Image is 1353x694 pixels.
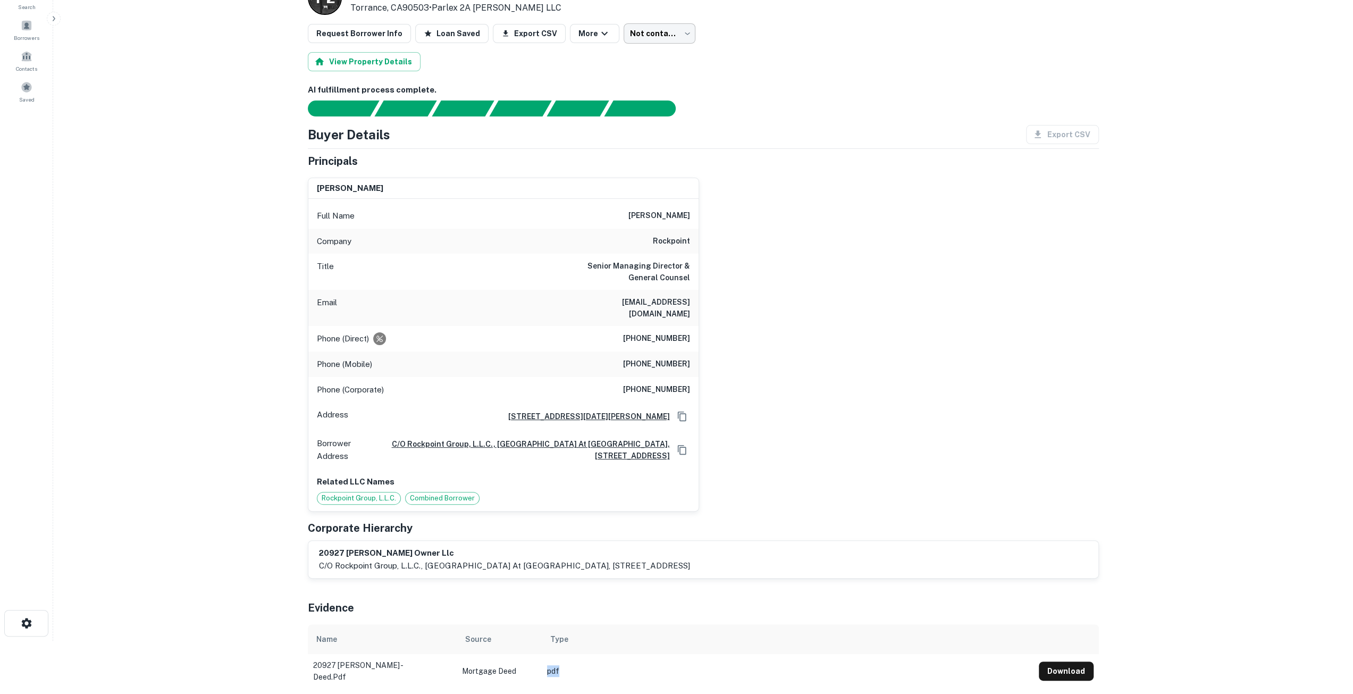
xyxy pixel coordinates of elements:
h6: rockpoint [653,235,690,248]
button: Download [1039,662,1094,681]
h5: Corporate Hierarchy [308,520,413,536]
a: c/o rockpoint group, l.l.c., [GEOGRAPHIC_DATA] at [GEOGRAPHIC_DATA], [STREET_ADDRESS] [376,438,669,462]
span: Search [18,3,36,11]
span: Saved [19,95,35,104]
p: Phone (Corporate) [317,383,384,396]
p: Company [317,235,351,248]
p: Phone (Mobile) [317,358,372,371]
h5: Evidence [308,600,354,616]
p: Related LLC Names [317,475,690,488]
th: Source [457,624,542,654]
h6: [EMAIL_ADDRESS][DOMAIN_NAME] [562,296,690,320]
a: [STREET_ADDRESS][DATE][PERSON_NAME] [500,411,670,422]
td: pdf [542,654,1033,688]
div: AI fulfillment process complete. [604,101,688,116]
a: Saved [3,77,50,106]
div: Sending borrower request to AI... [295,101,375,116]
td: 20927 [PERSON_NAME] - deed.pdf [308,654,457,688]
button: Request Borrower Info [308,24,411,43]
p: Borrower Address [317,437,372,462]
a: Contacts [3,46,50,75]
a: Borrowers [3,15,50,44]
p: Full Name [317,210,355,222]
div: Documents found, AI parsing details... [432,101,494,116]
div: Source [465,633,491,646]
div: Principals found, still searching for contact information. This may take time... [547,101,609,116]
button: Copy Address [674,442,690,458]
p: c/o rockpoint group, l.l.c., [GEOGRAPHIC_DATA] at [GEOGRAPHIC_DATA], [STREET_ADDRESS] [319,559,690,572]
button: View Property Details [308,52,421,71]
div: Name [316,633,337,646]
button: More [570,24,619,43]
div: Principals found, AI now looking for contact information... [489,101,551,116]
button: Loan Saved [415,24,489,43]
span: Combined Borrower [406,493,479,504]
button: Copy Address [674,408,690,424]
p: Address [317,408,348,424]
h6: [PERSON_NAME] [628,210,690,222]
p: Torrance, CA90503 • [350,2,671,14]
th: Type [542,624,1033,654]
h6: [PERSON_NAME] [317,182,383,195]
th: Name [308,624,457,654]
div: Requests to not be contacted at this number [373,332,386,345]
div: scrollable content [308,624,1099,684]
h6: [PHONE_NUMBER] [623,358,690,371]
h4: Buyer Details [308,125,390,144]
div: Your request is received and processing... [374,101,436,116]
h5: Principals [308,153,358,169]
span: Borrowers [14,34,39,42]
a: Parlex 2A [PERSON_NAME] LLC [432,3,561,13]
h6: [PHONE_NUMBER] [623,383,690,396]
td: Mortgage Deed [457,654,542,688]
div: Type [550,633,568,646]
p: Title [317,260,334,283]
p: Email [317,296,337,320]
p: Phone (Direct) [317,332,369,345]
h6: 20927 [PERSON_NAME] owner llc [319,547,690,559]
h6: [PHONE_NUMBER] [623,332,690,345]
h6: AI fulfillment process complete. [308,84,1099,96]
span: Rockpoint Group, L.L.C. [317,493,400,504]
div: Not contacted [624,23,695,44]
span: Contacts [16,64,37,73]
button: Export CSV [493,24,566,43]
h6: Senior Managing Director & General Counsel [562,260,690,283]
